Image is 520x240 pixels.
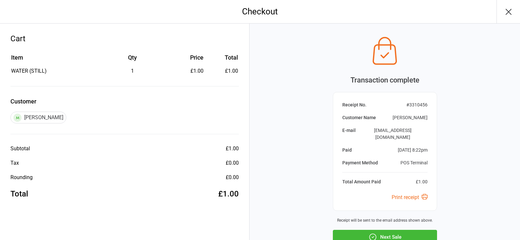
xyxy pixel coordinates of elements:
div: Paid [342,147,352,154]
div: Tax [10,159,19,167]
div: £0.00 [226,174,239,181]
div: Rounding [10,174,33,181]
td: £1.00 [206,67,238,75]
div: Receipt No. [342,102,366,108]
div: E-mail [342,127,356,141]
div: Total Amount Paid [342,178,381,185]
div: Transaction complete [333,75,437,85]
div: £1.00 [169,67,203,75]
div: Cart [10,33,239,45]
div: [EMAIL_ADDRESS][DOMAIN_NAME] [358,127,428,141]
div: Payment Method [342,159,378,166]
div: [DATE] 8:22pm [398,147,428,154]
span: WATER (STILL) [11,68,47,74]
div: £1.00 [226,145,239,153]
div: # 3310456 [406,102,428,108]
div: POS Terminal [400,159,428,166]
a: Print receipt [392,194,428,200]
th: Qty [97,53,168,66]
div: Receipt will be sent to the email address shown above. [333,217,437,223]
th: Item [11,53,97,66]
div: Subtotal [10,145,30,153]
div: Price [169,53,203,62]
div: [PERSON_NAME] [393,114,428,121]
div: Customer Name [342,114,376,121]
th: Total [206,53,238,66]
div: [PERSON_NAME] [10,112,66,123]
div: Total [10,188,28,200]
div: 1 [97,67,168,75]
div: £1.00 [416,178,428,185]
div: £0.00 [226,159,239,167]
label: Customer [10,97,239,106]
div: £1.00 [218,188,239,200]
